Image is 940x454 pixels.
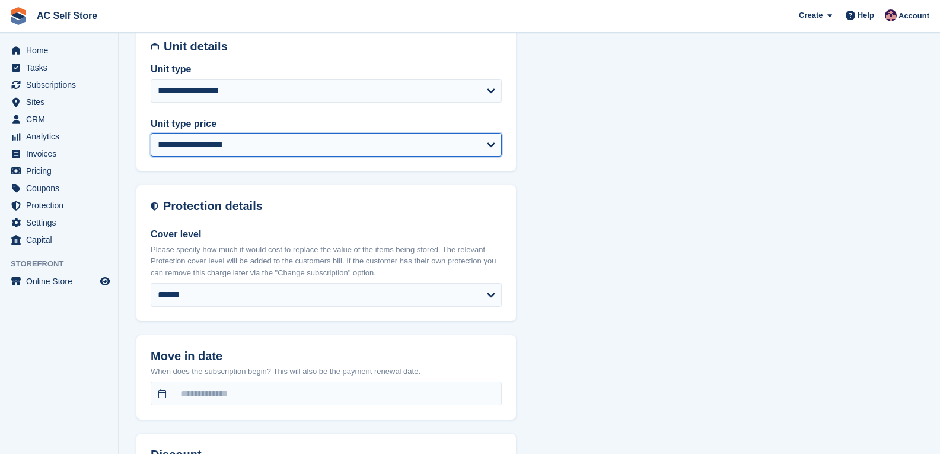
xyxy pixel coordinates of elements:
span: Pricing [26,163,97,179]
span: Create [799,9,823,21]
span: Tasks [26,59,97,76]
img: Ted Cox [885,9,897,21]
h2: Unit details [164,40,502,53]
span: Capital [26,231,97,248]
span: Online Store [26,273,97,290]
span: CRM [26,111,97,128]
a: menu [6,273,112,290]
a: menu [6,214,112,231]
label: Unit type [151,62,502,77]
p: Please specify how much it would cost to replace the value of the items being stored. The relevan... [151,244,502,279]
a: menu [6,197,112,214]
span: Help [858,9,874,21]
span: Account [898,10,929,22]
a: menu [6,231,112,248]
span: Settings [26,214,97,231]
a: menu [6,111,112,128]
label: Unit type price [151,117,502,131]
a: menu [6,180,112,196]
a: menu [6,145,112,162]
span: Invoices [26,145,97,162]
span: Home [26,42,97,59]
span: Storefront [11,258,118,270]
a: menu [6,42,112,59]
img: stora-icon-8386f47178a22dfd0bd8f6a31ec36ba5ce8667c1dd55bd0f319d3a0aa187defe.svg [9,7,27,25]
a: menu [6,59,112,76]
span: Protection [26,197,97,214]
span: Sites [26,94,97,110]
label: Cover level [151,227,502,242]
a: menu [6,128,112,145]
h2: Protection details [163,199,502,213]
a: menu [6,163,112,179]
span: Analytics [26,128,97,145]
h2: Move in date [151,350,502,363]
span: Subscriptions [26,77,97,93]
img: unit-details-icon-595b0c5c156355b767ba7b61e002efae458ec76ed5ec05730b8e856ff9ea34a9.svg [151,40,159,53]
a: menu [6,94,112,110]
a: AC Self Store [32,6,102,26]
a: menu [6,77,112,93]
p: When does the subscription begin? This will also be the payment renewal date. [151,366,502,377]
img: insurance-details-icon-731ffda60807649b61249b889ba3c5e2b5c27d34e2e1fb37a309f0fde93ff34a.svg [151,199,158,213]
span: Coupons [26,180,97,196]
a: Preview store [98,274,112,288]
